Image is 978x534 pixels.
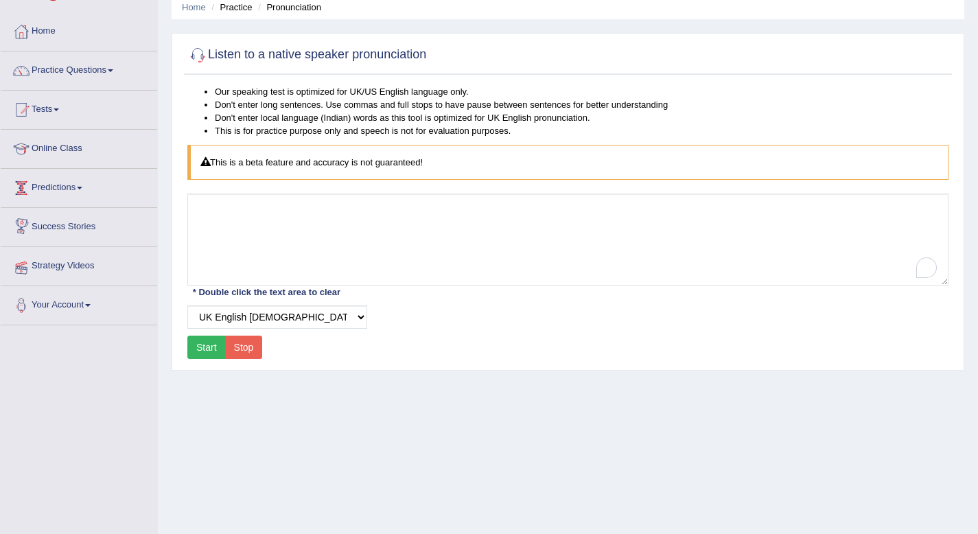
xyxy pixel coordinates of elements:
li: This is for practice purpose only and speech is not for evaluation purposes. [215,124,948,137]
a: Predictions [1,169,157,203]
li: Practice [208,1,252,14]
a: Success Stories [1,208,157,242]
a: Online Class [1,130,157,164]
button: Stop [225,336,263,359]
a: Tests [1,91,157,125]
a: Your Account [1,286,157,321]
li: Our speaking test is optimized for UK/US English language only. [215,85,948,98]
a: Home [182,2,206,12]
a: Practice Questions [1,51,157,86]
a: Strategy Videos [1,247,157,281]
a: Home [1,12,157,47]
li: Pronunciation [255,1,321,14]
div: This is a beta feature and accuracy is not guaranteed! [187,145,948,180]
li: Don't enter long sentences. Use commas and full stops to have pause between sentences for better ... [215,98,948,111]
textarea: To enrich screen reader interactions, please activate Accessibility in Grammarly extension settings [187,194,948,286]
h2: Listen to a native speaker pronunciation [187,45,426,65]
div: * Double click the text area to clear [187,285,346,299]
button: Start [187,336,226,359]
li: Don't enter local language (Indian) words as this tool is optimized for UK English pronunciation. [215,111,948,124]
